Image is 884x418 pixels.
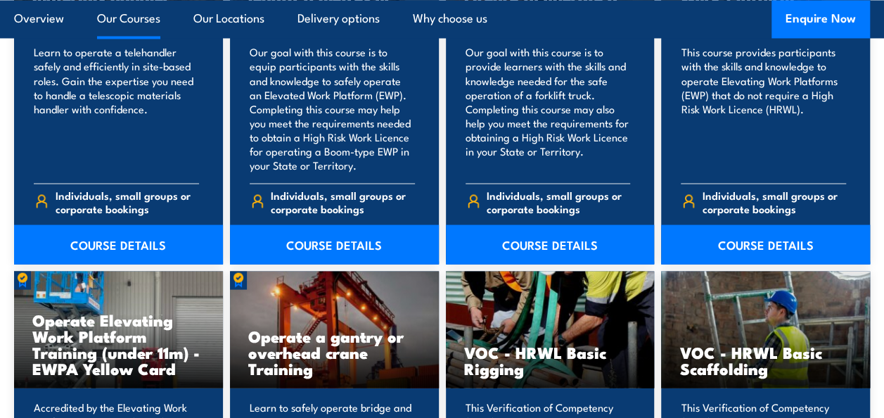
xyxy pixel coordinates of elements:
h3: VOC - HRWL Basic Rigging [464,343,636,376]
p: Learn to operate a telehandler safely and efficiently in site-based roles. Gain the expertise you... [34,45,199,172]
p: Our goal with this course is to equip participants with the skills and knowledge to safely operat... [250,45,415,172]
p: This course provides participants with the skills and knowledge to operate Elevating Work Platfor... [681,45,846,172]
span: Individuals, small groups or corporate bookings [487,188,630,215]
a: COURSE DETAILS [230,224,439,264]
h3: Operate Elevating Work Platform Training (under 11m) - EWPA Yellow Card [32,311,205,376]
a: COURSE DETAILS [14,224,223,264]
span: Individuals, small groups or corporate bookings [56,188,199,215]
p: Our goal with this course is to provide learners with the skills and knowledge needed for the saf... [466,45,631,172]
span: Individuals, small groups or corporate bookings [703,188,846,215]
h3: Operate a gantry or overhead crane Training [248,327,421,376]
a: COURSE DETAILS [661,224,870,264]
h3: VOC - HRWL Basic Scaffolding [679,343,852,376]
span: Individuals, small groups or corporate bookings [271,188,414,215]
a: COURSE DETAILS [446,224,655,264]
